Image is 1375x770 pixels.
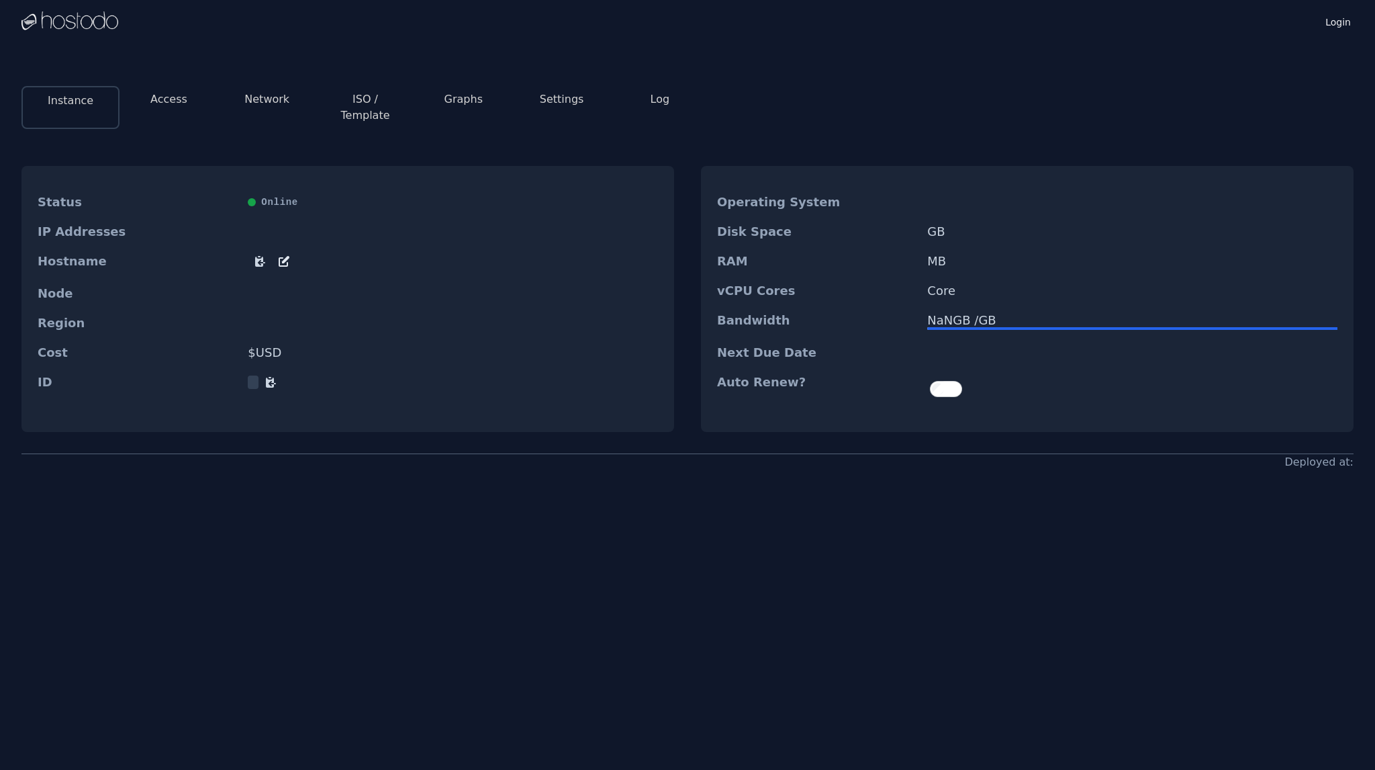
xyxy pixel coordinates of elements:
dt: IP Addresses [38,225,237,239]
div: Deployed at: [1284,454,1354,470]
dt: RAM [717,255,916,268]
dt: Next Due Date [717,346,916,359]
button: ISO / Template [327,91,404,124]
button: Instance [48,93,93,109]
dt: ID [38,376,237,389]
dt: Bandwidth [717,314,916,330]
dt: Auto Renew? [717,376,916,402]
button: Network [244,91,289,108]
button: Access [150,91,187,108]
dt: Node [38,287,237,300]
dd: Core [927,284,1337,298]
button: Graphs [444,91,483,108]
dt: Disk Space [717,225,916,239]
dt: Hostname [38,255,237,271]
dt: Cost [38,346,237,359]
div: Online [248,196,658,209]
a: Login [1323,13,1354,29]
dd: GB [927,225,1337,239]
button: Log [651,91,670,108]
dt: Region [38,316,237,330]
dd: $ USD [248,346,658,359]
button: Settings [540,91,584,108]
dt: Operating System [717,196,916,209]
dt: Status [38,196,237,209]
img: Logo [21,11,118,32]
dd: MB [927,255,1337,268]
div: NaN GB / GB [927,314,1337,327]
dt: vCPU Cores [717,284,916,298]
